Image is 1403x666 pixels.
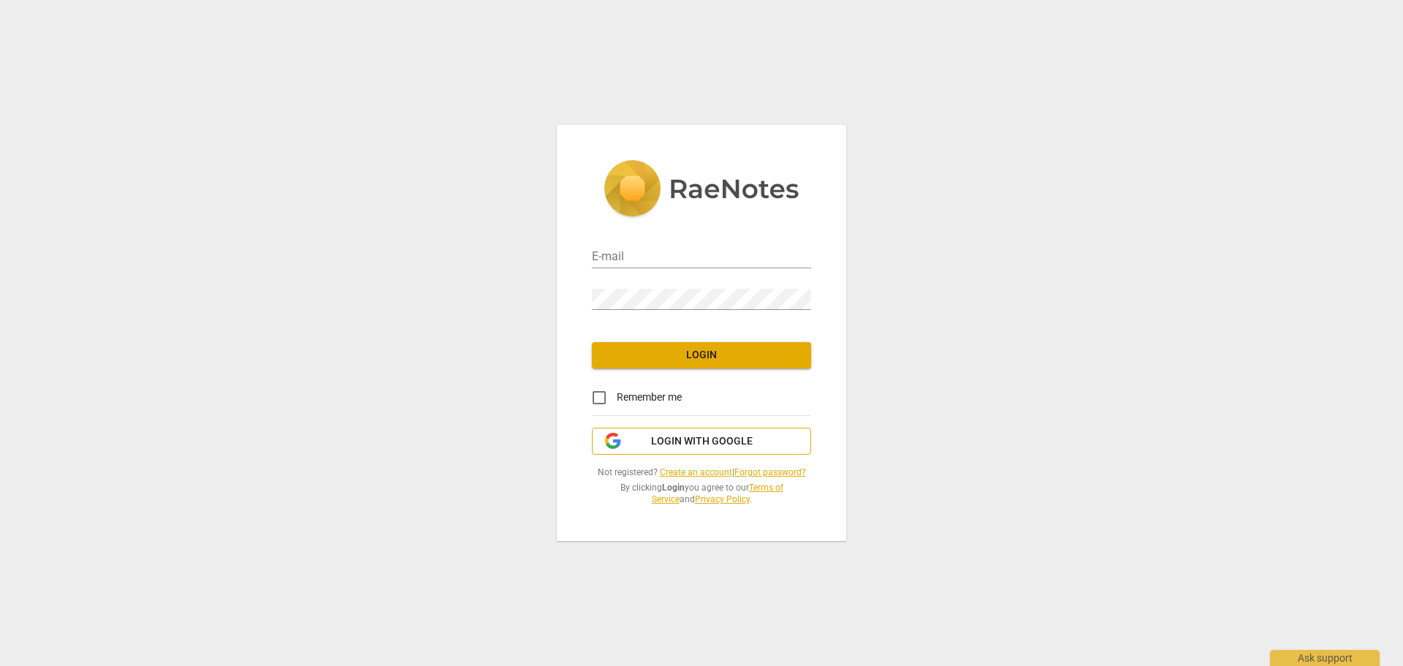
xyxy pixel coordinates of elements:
[604,348,799,363] span: Login
[652,483,783,505] a: Terms of Service
[592,428,811,455] button: Login with Google
[604,160,799,220] img: 5ac2273c67554f335776073100b6d88f.svg
[660,467,732,477] a: Create an account
[695,494,750,504] a: Privacy Policy
[617,390,682,405] span: Remember me
[651,434,753,449] span: Login with Google
[662,483,685,493] b: Login
[592,482,811,506] span: By clicking you agree to our and .
[734,467,806,477] a: Forgot password?
[592,466,811,479] span: Not registered? |
[592,342,811,368] button: Login
[1270,650,1380,666] div: Ask support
